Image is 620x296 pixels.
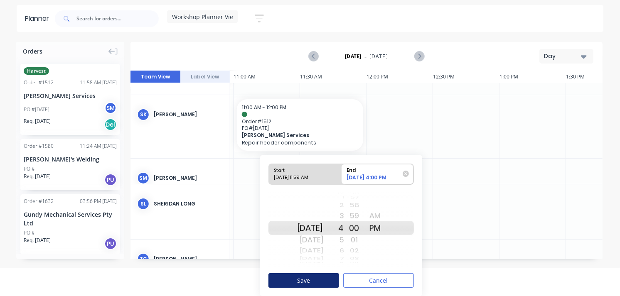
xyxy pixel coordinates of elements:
[24,237,51,244] span: Req. [DATE]
[344,255,365,262] div: 03
[242,104,286,111] span: 11:00 AM - 12:00 PM
[344,194,365,201] div: 57
[344,209,365,223] div: 59
[24,229,35,237] div: PO #
[297,221,323,235] div: [DATE]
[137,108,150,121] div: SK
[414,51,424,61] button: Next page
[242,118,358,125] span: Order # 1512
[367,71,433,83] div: 12:00 PM
[297,189,323,267] div: Date
[24,79,54,86] div: Order # 1512
[24,210,117,228] div: Gundy Mechanical Services Pty Ltd
[323,262,344,264] div: 8
[180,71,230,83] button: Label View
[80,79,117,86] div: 11:58 AM [DATE]
[271,174,332,184] div: [DATE] 11:59 AM
[344,233,365,247] div: 01
[344,262,365,264] div: 04
[242,125,358,131] span: PO # [DATE]
[323,245,344,256] div: 6
[323,209,344,223] div: 3
[234,71,300,83] div: 11:00 AM
[297,245,323,256] div: [DATE]
[24,173,51,180] span: Req. [DATE]
[323,200,344,211] div: 2
[242,139,358,146] p: Repair header components
[539,49,593,64] button: Day
[154,174,223,182] div: [PERSON_NAME]
[309,51,319,61] button: Previous page
[137,198,150,210] div: SL
[24,106,49,113] div: PO #[DATE]
[80,142,117,150] div: 11:24 AM [DATE]
[242,132,347,138] span: [PERSON_NAME] Services
[344,200,365,211] div: 58
[323,192,344,195] div: 12
[137,253,150,265] div: TG
[344,164,404,174] div: End
[271,164,332,174] div: Start
[300,71,367,83] div: 11:30 AM
[24,91,117,100] div: [PERSON_NAME] Services
[297,255,323,262] div: [DATE]
[104,237,117,250] div: PU
[365,221,386,235] div: PM
[24,117,51,125] span: Req. [DATE]
[24,155,117,164] div: [PERSON_NAME]'s Welding
[154,111,223,118] div: [PERSON_NAME]
[154,255,223,263] div: [PERSON_NAME]
[344,245,365,256] div: 02
[137,172,150,184] div: SM
[365,209,386,223] div: AM
[344,192,365,195] div: 56
[323,189,344,267] div: Hour
[345,53,362,60] strong: [DATE]
[499,71,566,83] div: 1:00 PM
[172,12,238,21] span: Workshop Planner View
[130,71,180,83] button: Team View
[364,51,367,61] span: -
[344,189,365,267] div: Minute
[323,194,344,201] div: 1
[23,47,42,56] span: Orders
[268,273,339,288] button: Save
[297,233,323,247] div: [DATE]
[24,142,54,150] div: Order # 1580
[297,262,323,264] div: [DATE]
[544,52,582,61] div: Day
[80,198,117,205] div: 03:56 PM [DATE]
[343,273,414,288] button: Cancel
[76,10,159,27] input: Search for orders...
[154,200,223,208] div: Sheridan Long
[344,174,404,184] div: [DATE] 4:00 PM
[104,118,117,131] div: Del
[369,53,388,60] span: [DATE]
[24,198,54,205] div: Order # 1632
[344,221,365,235] div: 00
[25,14,53,24] div: Planner
[24,165,35,173] div: PO #
[104,174,117,186] div: PU
[323,255,344,262] div: 7
[323,221,344,235] div: 4
[433,71,499,83] div: 12:30 PM
[24,67,49,75] span: Harvest
[323,233,344,247] div: 5
[104,102,117,114] div: SM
